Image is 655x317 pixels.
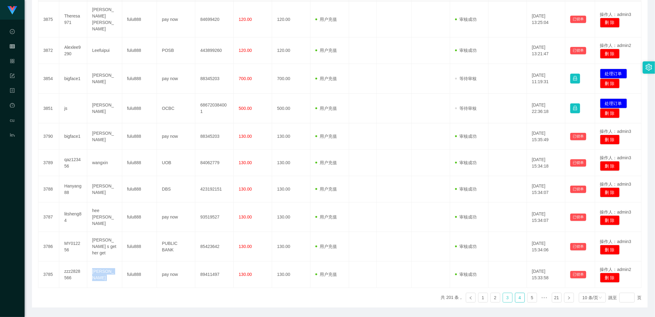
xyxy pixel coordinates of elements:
span: 等待审核 [455,106,477,111]
button: 已锁单 [570,47,586,54]
span: 数据中心 [10,29,15,84]
td: wangxin [87,150,122,176]
li: 5 [527,293,537,303]
td: 130.00 [272,261,310,288]
td: MY012256 [59,232,87,261]
td: Hanyang88 [59,176,87,203]
a: 21 [552,293,561,302]
td: fulu888 [122,203,157,232]
button: 已锁单 [570,133,586,140]
span: 会员管理 [10,44,15,99]
td: hee [PERSON_NAME] [87,203,122,232]
td: fulu888 [122,176,157,203]
button: 图标: lock [570,103,580,113]
button: 删 除 [600,273,620,283]
td: 130.00 [272,232,310,261]
td: [DATE] 13:21:47 [527,37,565,64]
img: logo.9652507e.png [7,6,17,15]
button: 删 除 [600,108,620,118]
a: 2 [491,293,500,302]
td: UOB [157,150,195,176]
a: 5 [528,293,537,302]
span: 700.00 [239,76,252,81]
button: 删 除 [600,79,620,88]
td: 3854 [38,64,59,94]
span: 用户充值 [315,244,337,249]
a: 1 [478,293,488,302]
span: ••• [540,293,549,303]
span: 用户充值 [315,160,337,165]
button: 已锁单 [570,243,586,250]
li: 3 [503,293,513,303]
td: 88345203 [195,123,234,150]
td: pay now [157,2,195,37]
td: 700.00 [272,64,310,94]
td: [PERSON_NAME] [PERSON_NAME] [87,2,122,37]
span: 用户充值 [315,76,337,81]
td: POSB [157,37,195,64]
li: 2 [490,293,500,303]
td: fulu888 [122,232,157,261]
span: 500.00 [239,106,252,111]
span: 操作人：admin3 [600,155,631,160]
button: 删 除 [600,161,620,171]
li: 上一页 [466,293,476,303]
td: pay now [157,203,195,232]
span: 130.00 [239,134,252,139]
td: DBS [157,176,195,203]
i: 图标: down [598,296,602,300]
td: 3851 [38,94,59,123]
td: fulu888 [122,37,157,64]
span: 用户充值 [315,106,337,111]
td: 130.00 [272,123,310,150]
td: 89411497 [195,261,234,288]
td: 84062779 [195,150,234,176]
span: 审核成功 [455,244,477,249]
span: 审核成功 [455,48,477,53]
li: 4 [515,293,525,303]
td: OCBC [157,94,195,123]
td: fulu888 [122,123,157,150]
td: pay now [157,123,195,150]
button: 已锁单 [570,159,586,167]
td: litsheng84 [59,203,87,232]
div: 跳至 页 [608,293,641,303]
td: 3788 [38,176,59,203]
td: 3787 [38,203,59,232]
li: 共 201 条， [441,293,463,303]
td: [PERSON_NAME] [87,176,122,203]
button: 删 除 [600,215,620,225]
td: [PERSON_NAME] [87,261,122,288]
span: 内容中心 [10,88,15,143]
td: Alexlee9290 [59,37,87,64]
button: 已锁单 [570,16,586,23]
span: 操作人：admin3 [600,12,631,17]
td: [PERSON_NAME] [87,123,122,150]
td: 3785 [38,261,59,288]
li: 向后 5 页 [540,293,549,303]
button: 处理订单 [600,69,627,79]
button: 删 除 [600,135,620,145]
td: fulu888 [122,261,157,288]
span: 用户充值 [315,272,337,277]
div: 10 条/页 [583,293,598,302]
span: 系统配置 [10,74,15,128]
span: 操作人：admin3 [600,210,631,215]
span: 用户充值 [315,187,337,191]
span: 审核成功 [455,215,477,219]
span: 操作人：admin3 [600,129,631,134]
td: fulu888 [122,94,157,123]
i: 图标: table [10,41,15,53]
span: 用户充值 [315,17,337,22]
td: bigface1 [59,123,87,150]
td: [PERSON_NAME] [87,94,122,123]
td: 130.00 [272,176,310,203]
td: 3872 [38,37,59,64]
td: pay now [157,261,195,288]
td: fulu888 [122,2,157,37]
span: 操作人：admin2 [600,43,631,48]
li: 1 [478,293,488,303]
span: 120.00 [239,48,252,53]
span: 等待审核 [455,76,477,81]
td: zzz2828566 [59,261,87,288]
